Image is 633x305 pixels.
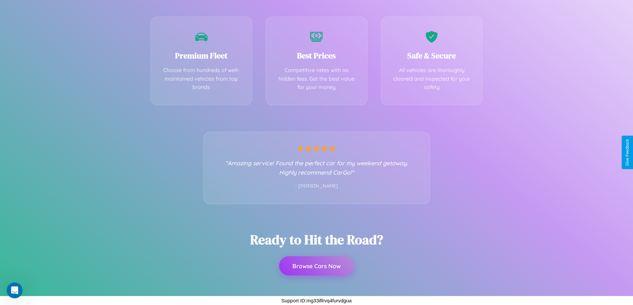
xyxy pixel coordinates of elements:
[217,182,416,191] p: - [PERSON_NAME]
[281,296,352,305] p: Support ID: mg33iflrvq4furvdgua
[276,66,357,92] p: Competitive rates with no hidden fees. Get the best value for your money
[250,231,383,249] h2: Ready to Hit the Road?
[7,282,23,298] iframe: Intercom live chat
[391,50,473,61] h3: Safe & Secure
[276,50,357,61] h3: Best Prices
[391,66,473,92] p: All vehicles are thoroughly cleaned and inspected for your safety
[625,139,630,166] div: Give Feedback
[161,50,242,61] h3: Premium Fleet
[217,158,416,177] p: "Amazing service! Found the perfect car for my weekend getaway. Highly recommend CarGo!"
[279,256,354,275] button: Browse Cars Now
[161,66,242,92] p: Choose from hundreds of well-maintained vehicles from top brands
